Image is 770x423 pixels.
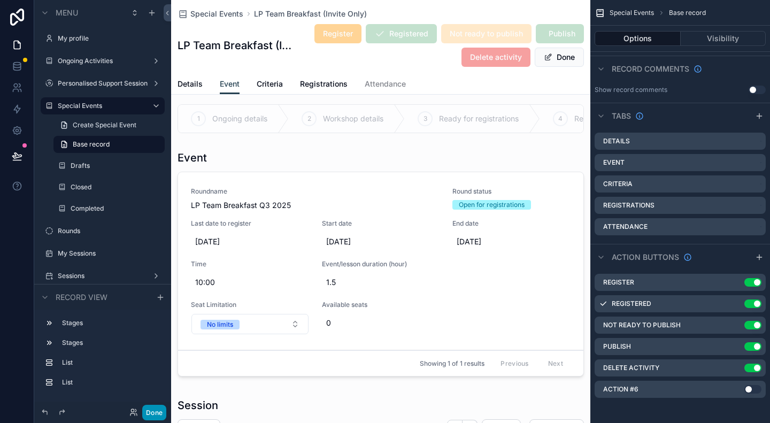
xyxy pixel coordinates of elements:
[365,74,406,96] a: Attendance
[603,201,654,210] label: Registrations
[58,79,148,88] label: Personalised Support Sessions
[58,57,143,65] label: Ongoing Activities
[178,74,203,96] a: Details
[603,342,631,351] label: Publish
[56,7,78,18] span: Menu
[71,161,158,170] label: Drafts
[603,321,681,329] label: Not ready to publish
[62,319,156,327] label: Stages
[178,79,203,89] span: Details
[178,9,243,19] a: Special Events
[681,31,766,46] button: Visibility
[58,272,143,280] label: Sessions
[612,299,651,308] label: Registered
[603,364,659,372] label: Delete activity
[603,158,625,167] label: Event
[190,9,243,19] span: Special Events
[62,358,156,367] label: List
[595,31,681,46] button: Options
[62,339,156,347] label: Stages
[73,140,110,149] span: Base record
[142,405,166,420] button: Done
[595,86,667,94] div: Show record comments
[58,227,158,235] label: Rounds
[62,378,156,387] label: List
[254,9,367,19] a: LP Team Breakfast (Invite Only)
[603,222,648,231] label: Attendance
[610,9,654,17] span: Special Events
[535,48,584,67] button: Done
[603,180,633,188] label: Criteria
[420,359,484,368] span: Showing 1 of 1 results
[56,292,107,303] span: Record view
[612,111,631,121] span: Tabs
[669,9,706,17] span: Base record
[220,79,240,89] span: Event
[71,183,158,191] label: Closed
[257,74,283,96] a: Criteria
[300,74,348,96] a: Registrations
[603,278,634,287] label: Register
[300,79,348,89] span: Registrations
[58,102,143,110] label: Special Events
[73,121,136,129] span: Create Special Event
[612,252,679,263] span: Action buttons
[71,204,158,213] label: Completed
[34,310,171,402] div: scrollable content
[53,136,165,153] a: Base record
[603,385,638,394] label: Action #6
[612,64,689,74] span: Record comments
[58,34,158,43] label: My profile
[365,79,406,89] span: Attendance
[178,38,292,53] h1: LP Team Breakfast (Invite Only)
[58,249,158,258] label: My Sessions
[53,117,165,134] a: Create Special Event
[220,74,240,95] a: Event
[257,79,283,89] span: Criteria
[603,137,630,145] label: Details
